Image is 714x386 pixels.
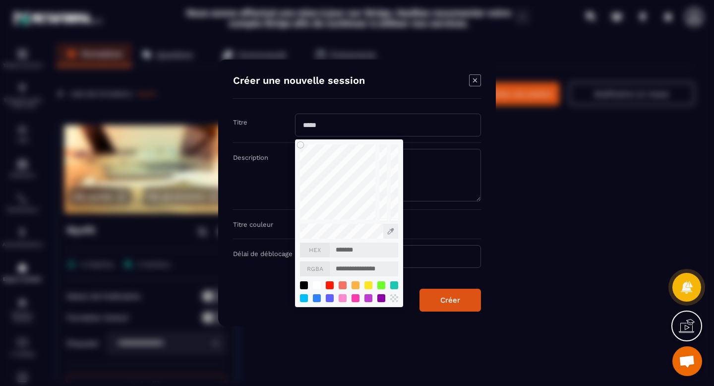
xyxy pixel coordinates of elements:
span: RGBA [300,261,330,276]
span: HEX [300,243,330,257]
label: Délai de déblocage [233,250,293,257]
label: Titre couleur [233,221,273,228]
h4: Créer une nouvelle session [233,74,365,88]
button: Créer [419,289,481,312]
label: Description [233,154,268,161]
div: Créer [440,296,460,305]
a: Ouvrir le chat [672,346,702,376]
label: Titre [233,119,247,126]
